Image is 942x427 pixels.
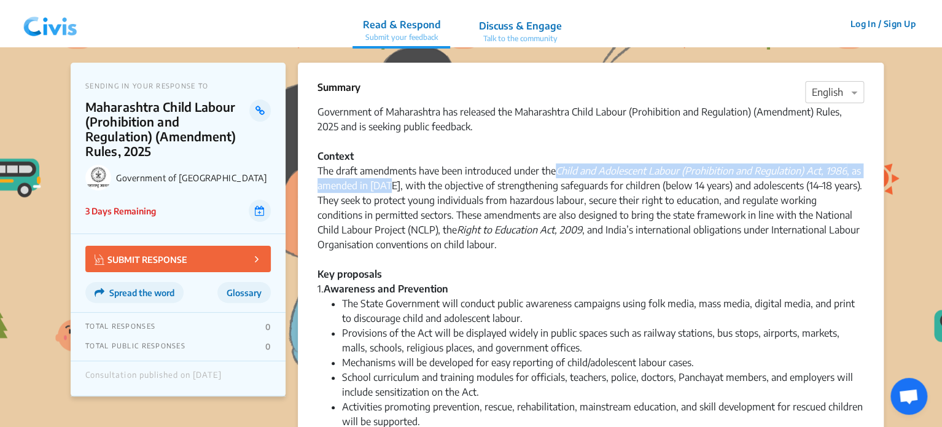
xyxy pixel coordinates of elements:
[265,342,271,351] p: 0
[109,288,174,298] span: Spread the word
[362,32,440,43] p: Submit your feedback
[478,18,561,33] p: Discuss & Engage
[317,268,382,280] strong: Key proposals
[85,322,155,332] p: TOTAL RESPONSES
[85,342,185,351] p: TOTAL PUBLIC RESPONSES
[95,252,187,266] p: SUBMIT RESPONSE
[85,100,249,159] p: Maharashtra Child Labour (Prohibition and Regulation) (Amendment) Rules, 2025
[85,165,111,190] img: Government of Maharashtra logo
[116,173,271,183] p: Government of [GEOGRAPHIC_DATA]
[85,205,156,217] p: 3 Days Remaining
[85,370,222,386] div: Consultation published on [DATE]
[227,288,262,298] span: Glossary
[362,17,440,32] p: Read & Respond
[18,6,82,42] img: navlogo.png
[478,33,561,44] p: Talk to the community
[457,224,582,236] em: Right to Education Act, 2009
[556,165,847,177] em: Child and Adolescent Labour (Prohibition and Regulation) Act, 1986
[342,326,864,355] li: Provisions of the Act will be displayed widely in public spaces such as railway stations, bus sto...
[85,82,271,90] p: SENDING IN YOUR RESPONSE TO
[85,246,271,272] button: SUBMIT RESPONSE
[95,254,104,265] img: Vector.jpg
[217,282,271,303] button: Glossary
[265,322,271,332] p: 0
[317,150,354,162] strong: Context
[324,283,448,295] strong: Awareness and Prevention
[317,104,864,296] div: Government of Maharashtra has released the Maharashtra Child Labour (Prohibition and Regulation) ...
[85,282,184,303] button: Spread the word
[842,14,924,33] button: Log In / Sign Up
[342,296,864,326] li: The State Government will conduct public awareness campaigns using folk media, mass media, digita...
[342,355,864,370] li: Mechanisms will be developed for easy reporting of child/adolescent labour cases.
[890,378,927,415] a: Open chat
[317,80,360,95] p: Summary
[342,370,864,399] li: School curriculum and training modules for officials, teachers, police, doctors, Panchayat member...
